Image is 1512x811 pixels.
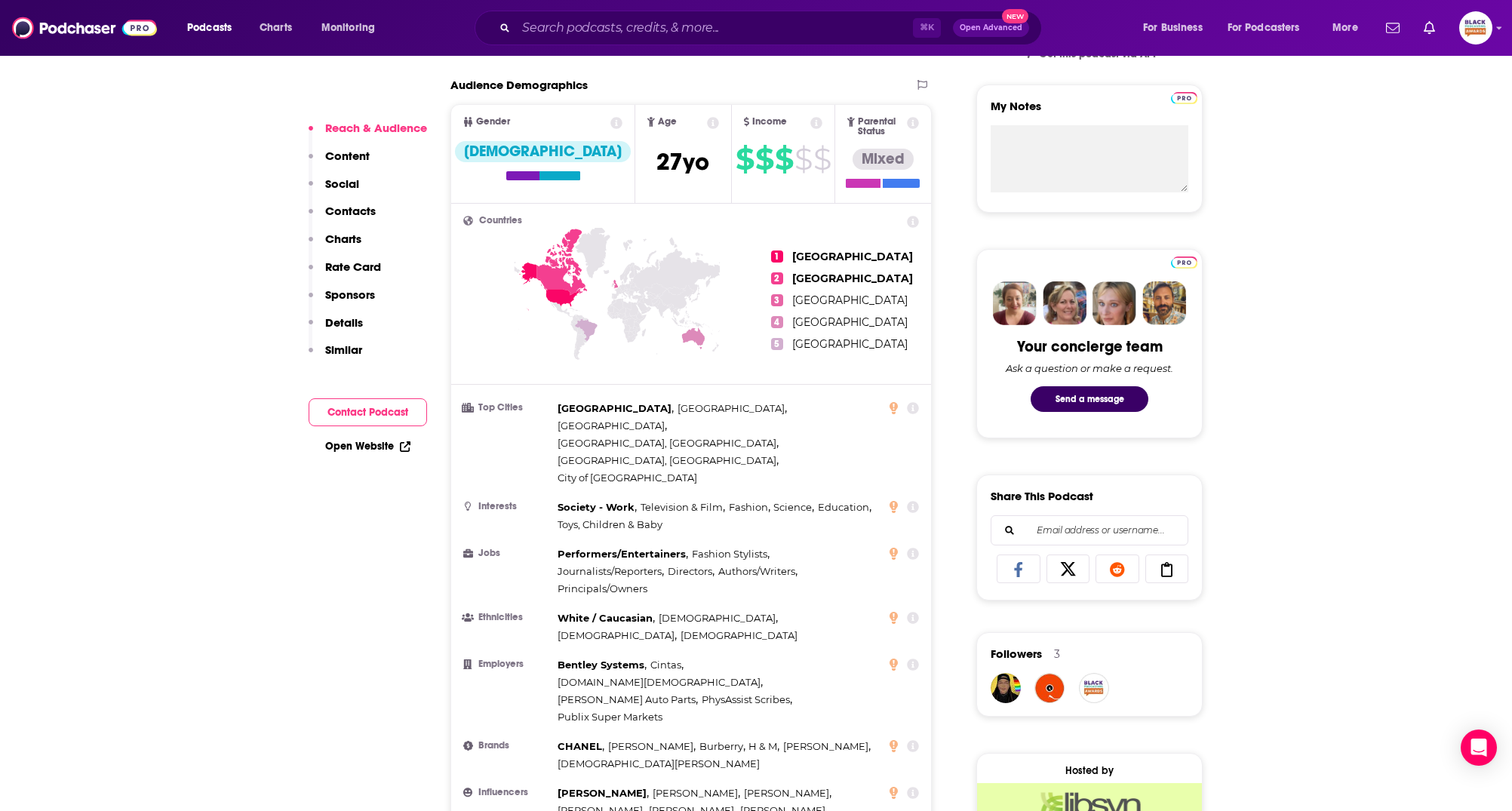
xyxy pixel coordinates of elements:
[558,740,602,752] span: CHANEL
[325,440,410,453] a: Open Website
[792,337,908,351] span: [GEOGRAPHIC_DATA]
[818,501,869,513] span: Education
[1031,386,1148,412] button: Send a message
[1218,16,1322,40] button: open menu
[558,437,776,449] span: [GEOGRAPHIC_DATA], [GEOGRAPHIC_DATA]
[771,250,783,263] span: 1
[558,691,698,708] span: ,
[558,693,696,705] span: [PERSON_NAME] Auto Parts
[1003,516,1175,545] input: Email address or username...
[658,117,677,127] span: Age
[325,343,362,357] p: Similar
[321,17,375,38] span: Monitoring
[558,582,647,594] span: Principals/Owners
[997,554,1040,583] a: Share on Facebook
[325,260,381,274] p: Rate Card
[309,232,361,260] button: Charts
[309,204,376,232] button: Contacts
[659,612,776,624] span: [DEMOGRAPHIC_DATA]
[309,149,370,177] button: Content
[311,16,395,40] button: open menu
[558,711,662,723] span: Publix Super Markets
[977,764,1202,777] div: Hosted by
[641,499,725,516] span: ,
[771,272,783,284] span: 2
[558,419,665,432] span: [GEOGRAPHIC_DATA]
[818,499,871,516] span: ,
[653,787,738,799] span: [PERSON_NAME]
[744,785,831,802] span: ,
[558,627,677,644] span: ,
[463,548,552,558] h3: Jobs
[771,294,783,306] span: 3
[260,17,292,38] span: Charts
[1171,92,1197,104] img: Podchaser Pro
[558,435,779,452] span: ,
[792,315,908,329] span: [GEOGRAPHIC_DATA]
[953,19,1029,37] button: Open AdvancedNew
[792,272,913,285] span: [GEOGRAPHIC_DATA]
[1459,11,1492,45] span: Logged in as blackpodcastingawards
[1142,281,1186,325] img: Jon Profile
[656,147,709,177] span: 27 yo
[702,693,790,705] span: PhysAssist Scribes
[325,232,361,246] p: Charts
[1093,281,1136,325] img: Jules Profile
[678,400,787,417] span: ,
[1171,254,1197,269] a: Pro website
[794,147,812,171] span: $
[1017,337,1163,356] div: Your concierge team
[608,740,693,752] span: [PERSON_NAME]
[489,11,1056,45] div: Search podcasts, credits, & more...
[650,656,684,674] span: ,
[325,287,375,302] p: Sponsors
[325,204,376,218] p: Contacts
[325,121,427,135] p: Reach & Audience
[1322,16,1377,40] button: open menu
[1332,17,1358,38] span: More
[1006,362,1173,374] div: Ask a question or make a request.
[991,515,1188,545] div: Search followers
[325,149,370,163] p: Content
[1228,17,1300,38] span: For Podcasters
[558,674,763,691] span: ,
[455,141,631,162] div: [DEMOGRAPHIC_DATA]
[558,785,649,802] span: ,
[775,147,793,171] span: $
[558,676,761,688] span: [DOMAIN_NAME][DEMOGRAPHIC_DATA]
[309,121,427,149] button: Reach & Audience
[309,398,427,426] button: Contact Podcast
[771,316,783,328] span: 4
[558,610,655,627] span: ,
[729,501,768,513] span: Fashion
[558,501,635,513] span: Society - Work
[558,545,688,563] span: ,
[12,14,157,42] a: Podchaser - Follow, Share and Rate Podcasts
[558,417,667,435] span: ,
[479,216,522,226] span: Countries
[450,78,588,92] h2: Audience Demographics
[783,738,871,755] span: ,
[699,738,745,755] span: ,
[813,147,831,171] span: $
[325,177,359,191] p: Social
[748,740,777,752] span: H & M
[1132,16,1222,40] button: open menu
[993,281,1037,325] img: Sydney Profile
[681,629,797,641] span: [DEMOGRAPHIC_DATA]
[1145,554,1189,583] a: Copy Link
[913,18,941,38] span: ⌘ K
[668,563,715,580] span: ,
[309,260,381,287] button: Rate Card
[755,147,773,171] span: $
[177,16,251,40] button: open menu
[692,545,770,563] span: ,
[558,548,686,560] span: Performers/Entertainers
[718,563,797,580] span: ,
[1418,15,1441,41] a: Show notifications dropdown
[558,612,653,624] span: White / Caucasian
[991,673,1021,703] img: anna.deshawn
[792,250,913,263] span: [GEOGRAPHIC_DATA]
[702,691,792,708] span: ,
[463,741,552,751] h3: Brands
